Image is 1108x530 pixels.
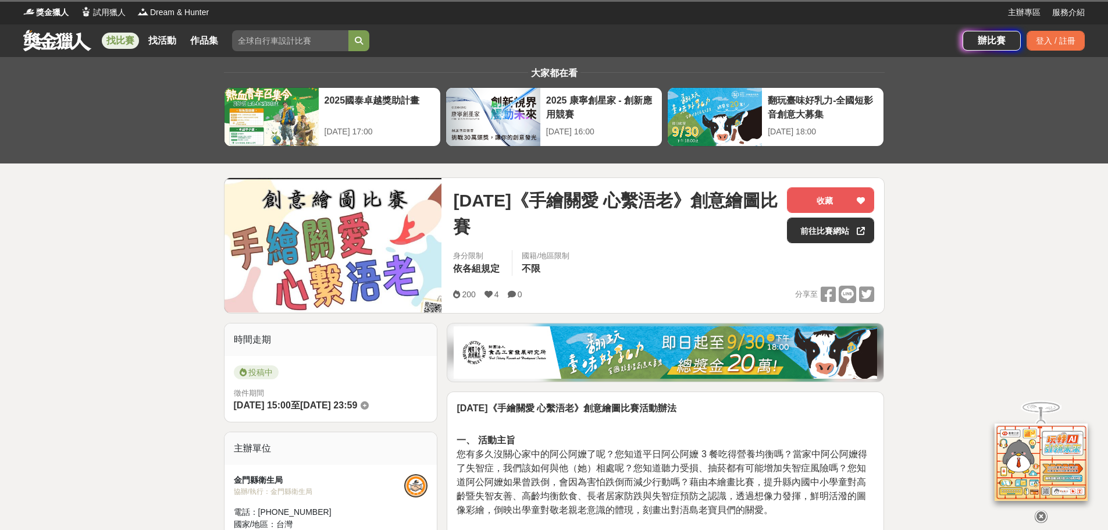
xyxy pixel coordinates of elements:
span: [DATE] 15:00 [234,400,291,410]
div: [DATE] 18:00 [768,126,878,138]
div: 時間走期 [225,323,437,356]
strong: [DATE]《手繪關愛 心繫浯老》創意繪圖比賽活動辦法 [457,403,676,413]
a: 作品集 [186,33,223,49]
strong: 一、 活動主旨 [457,435,515,445]
span: Dream & Hunter [150,6,209,19]
div: 國籍/地區限制 [522,250,569,262]
span: 依各組規定 [453,264,500,273]
span: 大家都在看 [528,68,580,78]
a: 主辦專區 [1008,6,1041,19]
a: 找活動 [144,33,181,49]
span: 200 [462,290,475,299]
div: 協辦/執行： 金門縣衛生局 [234,486,405,497]
a: LogoDream & Hunter [137,6,209,19]
a: 找比賽 [102,33,139,49]
span: 至 [291,400,300,410]
img: Cover Image [225,178,442,312]
span: 4 [494,290,499,299]
span: 您有多久沒關心家中的阿公阿嬤了呢？您知道平日阿公阿嬤 3 餐吃得營養均衡嗎？當家中阿公阿嬤得了失智症，我們該如何與他（她）相處呢？您知道聽力受損、抽菸都有可能增加失智症風險嗎？您知道阿公阿嬤如果... [457,449,867,515]
span: 0 [518,290,522,299]
div: [DATE] 17:00 [325,126,434,138]
a: 服務介紹 [1052,6,1085,19]
span: 不限 [522,264,540,273]
span: 試用獵人 [93,6,126,19]
div: [DATE] 16:00 [546,126,656,138]
span: [DATE]《手繪關愛 心繫浯老》創意繪圖比賽 [453,187,778,240]
span: 徵件期間 [234,389,264,397]
a: 翻玩臺味好乳力-全國短影音創意大募集[DATE] 18:00 [667,87,884,147]
div: 2025 康寧創星家 - 創新應用競賽 [546,94,656,120]
a: 2025國泰卓越獎助計畫[DATE] 17:00 [224,87,441,147]
a: Logo試用獵人 [80,6,126,19]
a: 辦比賽 [963,31,1021,51]
img: Logo [23,6,35,17]
span: 分享至 [795,286,818,303]
a: 2025 康寧創星家 - 創新應用競賽[DATE] 16:00 [446,87,662,147]
div: 2025國泰卓越獎助計畫 [325,94,434,120]
span: 國家/地區： [234,520,277,529]
img: d2146d9a-e6f6-4337-9592-8cefde37ba6b.png [995,424,1088,501]
div: 金門縣衛生局 [234,474,405,486]
span: [DATE] 23:59 [300,400,357,410]
img: Logo [80,6,92,17]
input: 全球自行車設計比賽 [232,30,348,51]
div: 登入 / 註冊 [1027,31,1085,51]
a: 前往比賽網站 [787,218,874,243]
div: 翻玩臺味好乳力-全國短影音創意大募集 [768,94,878,120]
span: 投稿中 [234,365,279,379]
button: 收藏 [787,187,874,213]
a: Logo獎金獵人 [23,6,69,19]
span: 台灣 [276,520,293,529]
img: 1c81a89c-c1b3-4fd6-9c6e-7d29d79abef5.jpg [454,326,877,379]
div: 身分限制 [453,250,503,262]
div: 電話： [PHONE_NUMBER] [234,506,405,518]
div: 主辦單位 [225,432,437,465]
span: 獎金獵人 [36,6,69,19]
img: Logo [137,6,149,17]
